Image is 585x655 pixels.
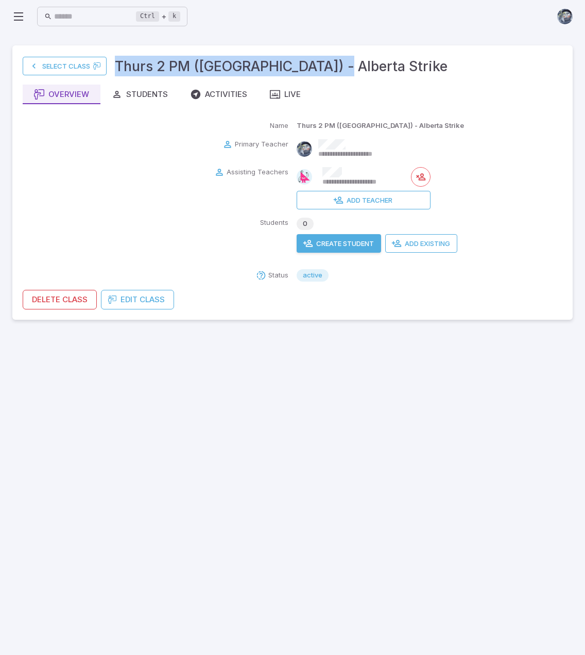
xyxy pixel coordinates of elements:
span: active [297,270,329,281]
button: Edit Class [101,290,174,309]
button: Delete Class [23,290,97,309]
p: Primary Teacher [235,139,288,150]
p: Status [268,270,288,281]
button: Add Existing [385,234,457,253]
p: Assisting Teachers [227,167,288,177]
button: Create Student [297,234,381,253]
img: andrew.jpg [297,141,312,157]
p: Thurs 2 PM ([GEOGRAPHIC_DATA]) - Alberta Strike [297,121,464,131]
div: + [136,10,180,23]
div: Students [112,89,168,100]
h3: Thurs 2 PM ([GEOGRAPHIC_DATA]) - Alberta Strike [115,56,448,76]
div: Overview [34,89,89,100]
button: Add Teacher [297,191,431,209]
img: andrew.jpg [557,9,573,24]
img: right-triangle.svg [297,169,312,185]
kbd: k [168,11,180,22]
div: Live [270,89,301,100]
div: Activities [191,89,247,100]
span: 0 [297,219,314,229]
p: Name [270,121,288,131]
kbd: Ctrl [136,11,159,22]
p: Students [260,218,288,228]
a: Select Class [23,57,107,75]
